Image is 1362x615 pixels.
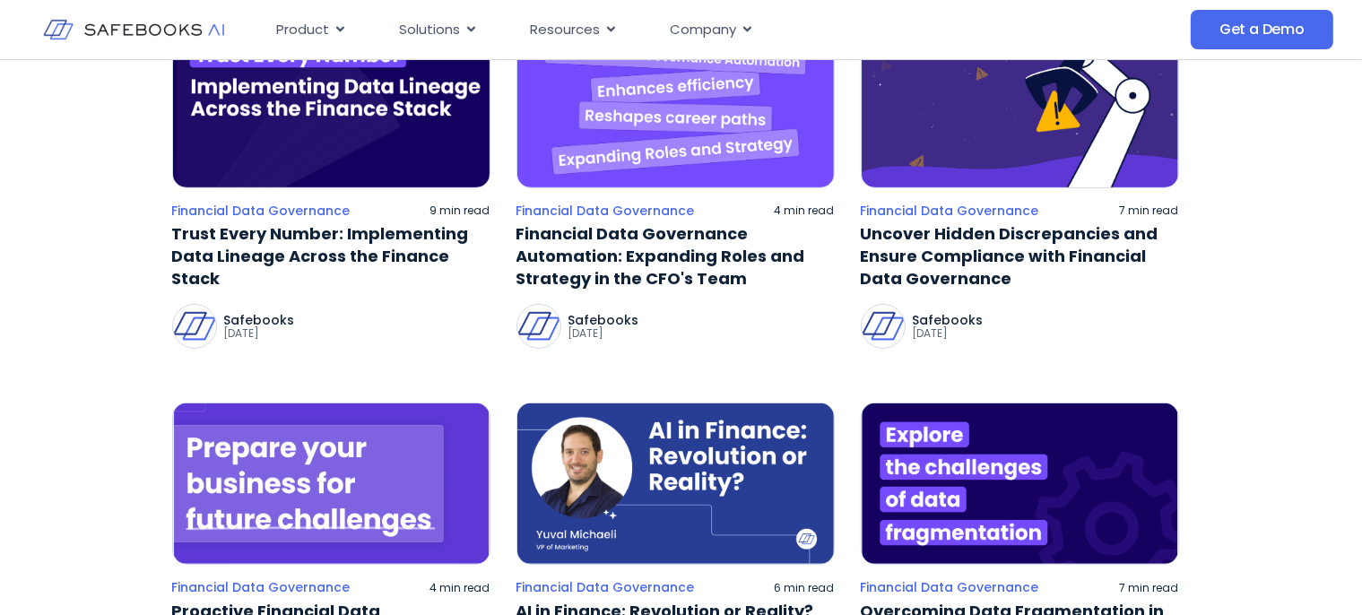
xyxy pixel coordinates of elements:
[516,222,835,290] a: Financial Data Governance Automation: Expanding Roles and Strategy in the CFO's Team
[670,20,736,40] span: Company
[1219,21,1305,39] span: Get a Demo
[173,305,216,348] img: Safebooks
[913,314,984,326] p: Safebooks
[172,579,351,595] a: Financial Data Governance
[516,203,695,219] a: Financial Data Governance
[775,204,835,218] p: 4 min read
[516,403,835,565] img: a man in a blue shirt with the words ai finance revolution or reality?
[861,579,1039,595] a: Financial Data Governance
[224,326,295,341] p: [DATE]
[861,222,1179,290] a: Uncover Hidden Discrepancies and Ensure Compliance with Financial Data Governance
[262,13,1037,48] nav: Menu
[1120,581,1179,595] p: 7 min read
[568,314,639,326] p: Safebooks
[399,20,460,40] span: Solutions
[568,326,639,341] p: [DATE]
[430,581,490,595] p: 4 min read
[516,26,835,188] img: a bunch of stickers that are on a wall
[430,204,490,218] p: 9 min read
[862,305,905,348] img: Safebooks
[861,203,1039,219] a: Financial Data Governance
[172,403,490,565] img: a purple square with the words prepare your business for future challenges
[913,326,984,341] p: [DATE]
[172,26,490,188] img: a purple background with the words trust every number implementing data lineage across the
[172,222,490,290] a: Trust Every Number: Implementing Data Lineage Across the Finance Stack
[172,203,351,219] a: Financial Data Governance
[262,13,1037,48] div: Menu Toggle
[861,26,1179,188] img: a cartoon picture of a hand holding a caution sign
[530,20,600,40] span: Resources
[276,20,329,40] span: Product
[224,314,295,326] p: Safebooks
[517,305,560,348] img: Safebooks
[775,581,835,595] p: 6 min read
[861,403,1179,565] img: the words explore the challenges of data tragnation
[516,579,695,595] a: Financial Data Governance
[1120,204,1179,218] p: 7 min read
[1191,10,1333,49] a: Get a Demo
